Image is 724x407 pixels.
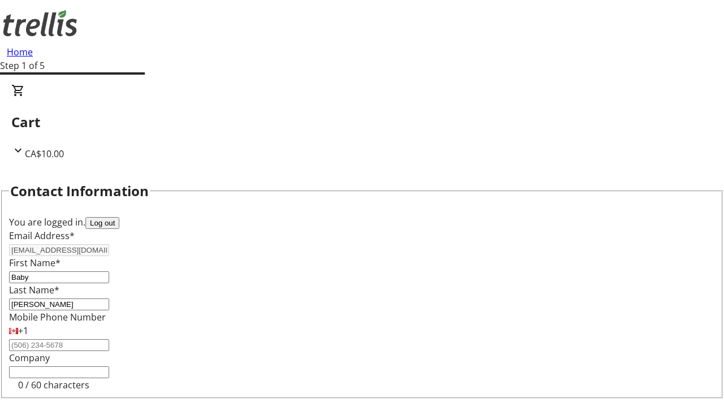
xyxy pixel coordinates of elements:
label: Mobile Phone Number [9,311,106,323]
label: Company [9,352,50,364]
div: You are logged in. [9,215,715,229]
label: Email Address* [9,230,75,242]
h2: Cart [11,112,713,132]
span: CA$10.00 [25,148,64,160]
button: Log out [85,217,119,229]
h2: Contact Information [10,181,149,201]
label: Last Name* [9,284,59,296]
tr-character-limit: 0 / 60 characters [18,379,89,391]
input: (506) 234-5678 [9,339,109,351]
label: First Name* [9,257,61,269]
div: CartCA$10.00 [11,84,713,161]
